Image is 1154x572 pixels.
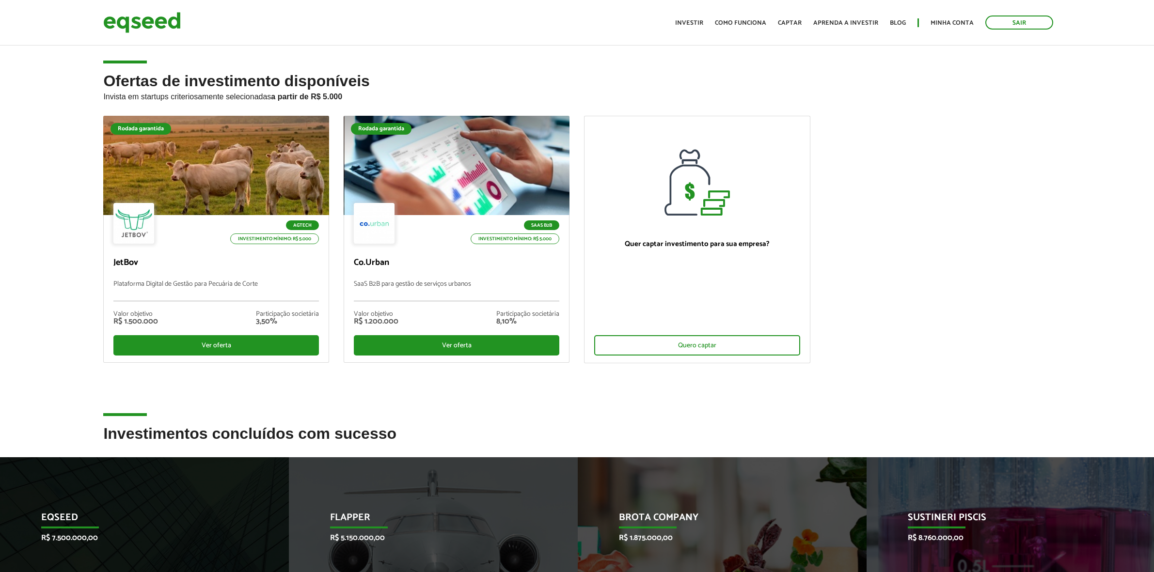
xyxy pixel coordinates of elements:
[496,318,559,325] div: 8,10%
[113,258,319,268] p: JetBov
[594,240,800,248] p: Quer captar investimento para sua empresa?
[113,280,319,301] p: Plataforma Digital de Gestão para Pecuária de Corte
[103,116,329,363] a: Rodada garantida Agtech Investimento mínimo: R$ 5.000 JetBov Plataforma Digital de Gestão para Pe...
[619,533,811,542] p: R$ 1.875.000,00
[584,116,810,363] a: Quer captar investimento para sua empresa? Quero captar
[111,123,171,135] div: Rodada garantida
[113,311,158,318] div: Valor objetivo
[675,20,703,26] a: Investir
[715,20,766,26] a: Como funciona
[113,335,319,356] div: Ver oferta
[908,512,1100,528] p: Sustineri Piscis
[354,335,559,356] div: Ver oferta
[330,533,522,542] p: R$ 5.150.000,00
[985,15,1053,30] a: Sair
[344,116,569,363] a: Rodada garantida SaaS B2B Investimento mínimo: R$ 5.000 Co.Urban SaaS B2B para gestão de serviços...
[41,533,233,542] p: R$ 7.500.000,00
[351,123,411,135] div: Rodada garantida
[908,533,1100,542] p: R$ 8.760.000,00
[256,311,319,318] div: Participação societária
[230,233,319,244] p: Investimento mínimo: R$ 5.000
[619,512,811,528] p: Brota Company
[256,318,319,325] div: 3,50%
[103,90,1050,101] p: Invista em startups criteriosamente selecionadas
[496,311,559,318] div: Participação societária
[103,73,1050,116] h2: Ofertas de investimento disponíveis
[103,10,181,35] img: EqSeed
[286,220,319,230] p: Agtech
[778,20,802,26] a: Captar
[113,318,158,325] div: R$ 1.500.000
[271,93,342,101] strong: a partir de R$ 5.000
[354,311,398,318] div: Valor objetivo
[103,425,1050,457] h2: Investimentos concluídos com sucesso
[931,20,974,26] a: Minha conta
[41,512,233,528] p: EqSeed
[354,258,559,268] p: Co.Urban
[354,280,559,301] p: SaaS B2B para gestão de serviços urbanos
[524,220,559,230] p: SaaS B2B
[594,335,800,356] div: Quero captar
[471,233,559,244] p: Investimento mínimo: R$ 5.000
[354,318,398,325] div: R$ 1.200.000
[330,512,522,528] p: Flapper
[890,20,906,26] a: Blog
[813,20,878,26] a: Aprenda a investir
